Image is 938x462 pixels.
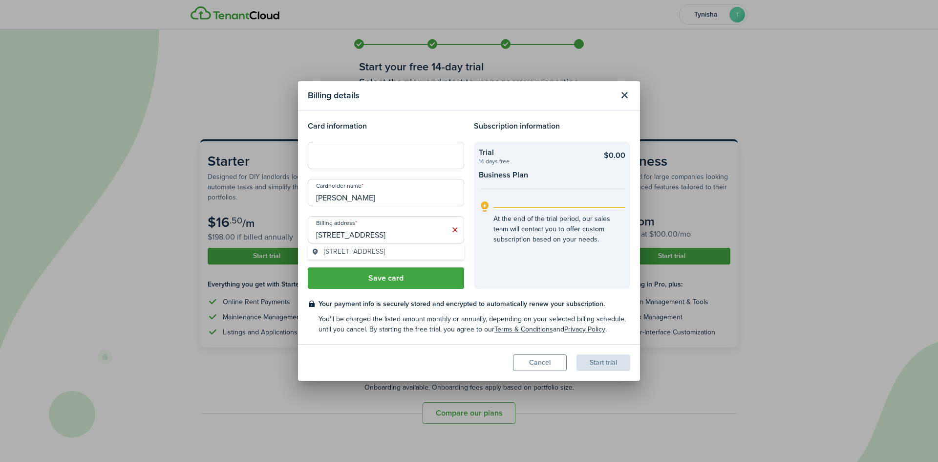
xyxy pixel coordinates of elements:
[319,299,630,309] checkout-terms-main: Your payment info is securely stored and encrypted to automatically renew your subscription.
[314,151,458,160] iframe: Secure card payment input frame
[308,216,464,243] input: Start typing the address and then select from the dropdown
[616,87,633,104] button: Close modal
[604,150,625,161] checkout-summary-item-main-price: $0.00
[319,314,630,334] checkout-terms-secondary: You'll be charged the listed amount monthly or annually, depending on your selected billing sched...
[493,214,625,244] explanation-description: At the end of the trial period, our sales team will contact you to offer custom subscription base...
[479,169,589,181] checkout-summary-item-title: Business Plan
[564,324,605,334] a: Privacy Policy
[308,86,614,105] modal-title: Billing details
[479,147,589,158] checkout-summary-item-title: Trial
[308,120,464,132] h4: Card information
[324,246,385,257] span: [STREET_ADDRESS]
[474,120,630,132] h4: Subscription information
[513,354,567,371] button: Cancel
[479,201,491,213] i: outline
[494,324,553,334] a: Terms & Conditions
[308,267,464,289] button: Save card
[479,158,589,164] checkout-summary-item-description: 14 days free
